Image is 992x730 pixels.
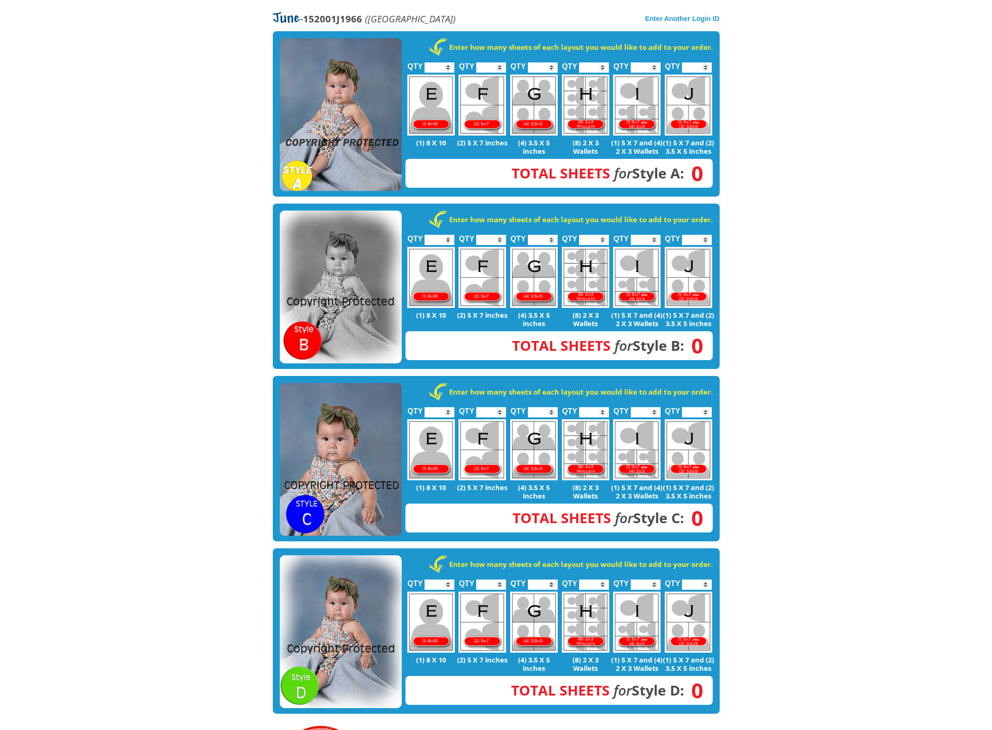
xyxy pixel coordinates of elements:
img: H [562,75,609,136]
p: (1) 5 X 7 and (2) 3.5 X 5 inches [663,483,715,500]
label: QTY [562,52,577,75]
label: QTY [614,569,629,592]
label: QTY [614,225,629,247]
strong: Style B: [512,336,684,355]
p: (8) 2 X 3 Wallets [560,311,611,327]
p: (8) 2 X 3 Wallets [560,138,611,155]
p: (1) 5 X 7 and (4) 2 X 3 Wallets [611,138,663,155]
img: F [459,419,506,480]
p: (4) 3.5 X 5 inches [508,311,560,327]
label: QTY [407,52,423,75]
label: QTY [665,397,680,420]
label: QTY [511,225,526,247]
img: J [665,75,712,136]
img: H [562,247,609,308]
img: E [407,592,455,653]
span: 0 [684,168,703,178]
label: QTY [614,52,629,75]
img: I [613,592,661,653]
img: G [510,419,558,480]
a: Enter Another Login ID [645,15,720,22]
label: QTY [459,397,474,420]
p: (8) 2 X 3 Wallets [560,483,611,500]
p: (8) 2 X 3 Wallets [560,655,611,672]
img: I [613,247,661,308]
img: I [613,419,661,480]
img: F [459,592,506,653]
strong: Enter how many sheets of each layout you would like to add to your order. [449,42,713,52]
img: STYLE C [280,383,402,536]
label: QTY [407,225,423,247]
span: Total Sheets [512,336,611,355]
img: I [613,75,661,136]
p: (1) 5 X 7 and (4) 2 X 3 Wallets [611,311,663,327]
label: QTY [511,52,526,75]
label: QTY [459,569,474,592]
p: (1) 8 X 10 [405,655,457,664]
img: E [407,75,455,136]
label: QTY [614,397,629,420]
strong: 152001J1966 [303,12,362,25]
p: (2) 5 X 7 inches [457,311,508,319]
strong: Enter how many sheets of each layout you would like to add to your order. [449,559,713,569]
p: (4) 3.5 X 5 inches [508,483,560,500]
label: QTY [665,225,680,247]
label: QTY [407,569,423,592]
img: F [459,247,506,308]
span: Total Sheets [513,508,611,527]
p: (1) 5 X 7 and (2) 3.5 X 5 inches [663,311,715,327]
img: F [459,75,506,136]
em: for [614,164,632,183]
strong: Style C: [513,508,684,527]
img: J [665,419,712,480]
label: QTY [562,569,577,592]
strong: Style A: [512,164,684,183]
em: ([GEOGRAPHIC_DATA]) [365,12,456,25]
label: QTY [562,225,577,247]
span: 0 [684,513,703,523]
img: STYLE A [280,38,402,191]
strong: Enter how many sheets of each layout you would like to add to your order. [449,387,713,396]
strong: Enter how many sheets of each layout you would like to add to your order. [449,215,713,224]
p: (2) 5 X 7 inches [457,138,508,147]
label: QTY [459,225,474,247]
label: QTY [459,52,474,75]
p: (1) 5 X 7 and (4) 2 X 3 Wallets [611,655,663,672]
p: (1) 8 X 10 [405,311,457,319]
label: QTY [665,52,680,75]
strong: Style D: [511,681,684,700]
span: 0 [684,341,703,351]
label: QTY [511,569,526,592]
span: Total Sheets [512,164,610,183]
span: June [273,12,300,27]
label: QTY [665,569,680,592]
img: G [510,75,558,136]
p: (2) 5 X 7 inches [457,655,508,664]
img: STYLE B [280,211,402,363]
p: (1) 8 X 10 [405,483,457,491]
label: QTY [511,397,526,420]
span: 0 [684,685,703,696]
span: Total Sheets [511,681,610,700]
img: H [562,592,609,653]
img: G [510,592,558,653]
img: E [407,247,455,308]
img: G [510,247,558,308]
p: (4) 3.5 X 5 inches [508,138,560,155]
p: (1) 8 X 10 [405,138,457,147]
img: STYLE D [280,555,402,708]
em: for [614,681,632,700]
p: (2) 5 X 7 inches [457,483,508,491]
p: (1) 5 X 7 and (2) 3.5 X 5 inches [663,138,715,155]
img: J [665,247,712,308]
p: (1) 5 X 7 and (2) 3.5 X 5 inches [663,655,715,672]
img: J [665,592,712,653]
img: E [407,419,455,480]
em: for [614,336,633,355]
img: H [562,419,609,480]
label: QTY [407,397,423,420]
p: (1) 5 X 7 and (4) 2 X 3 Wallets [611,483,663,500]
label: QTY [562,397,577,420]
em: for [615,508,633,527]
